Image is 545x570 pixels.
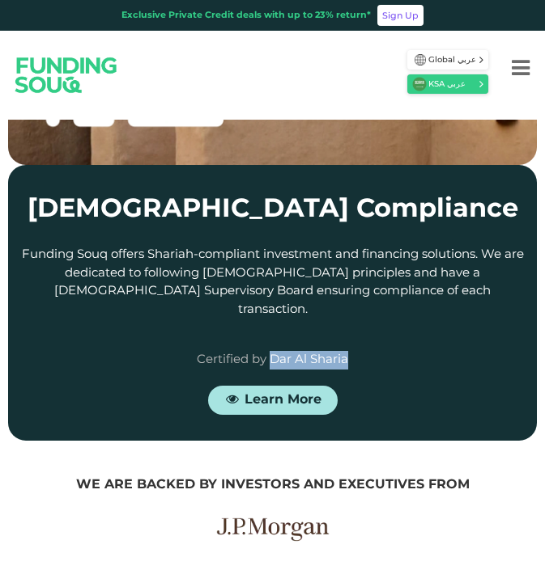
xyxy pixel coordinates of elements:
span: Certified by [197,355,266,366]
img: Partners Images [216,517,330,542]
div: Exclusive Private Credit deals with up to 23% return* [121,9,371,23]
span: KSA عربي [428,78,478,91]
span: Global عربي [428,54,478,66]
div: [DEMOGRAPHIC_DATA] Compliance [20,192,525,230]
button: Menu [496,37,545,102]
div: Funding Souq offers Shariah-compliant investment and financing solutions. We are dedicated to fol... [20,247,525,319]
a: Learn More [208,386,338,415]
img: Logo [2,42,130,108]
img: SA Flag [415,54,426,65]
a: Sign Up [377,5,424,26]
img: SA Flag [412,77,427,91]
span: We are backed by investors and executives from [76,479,470,491]
span: Learn More [245,394,321,406]
span: Dar Al Sharia [270,355,348,366]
